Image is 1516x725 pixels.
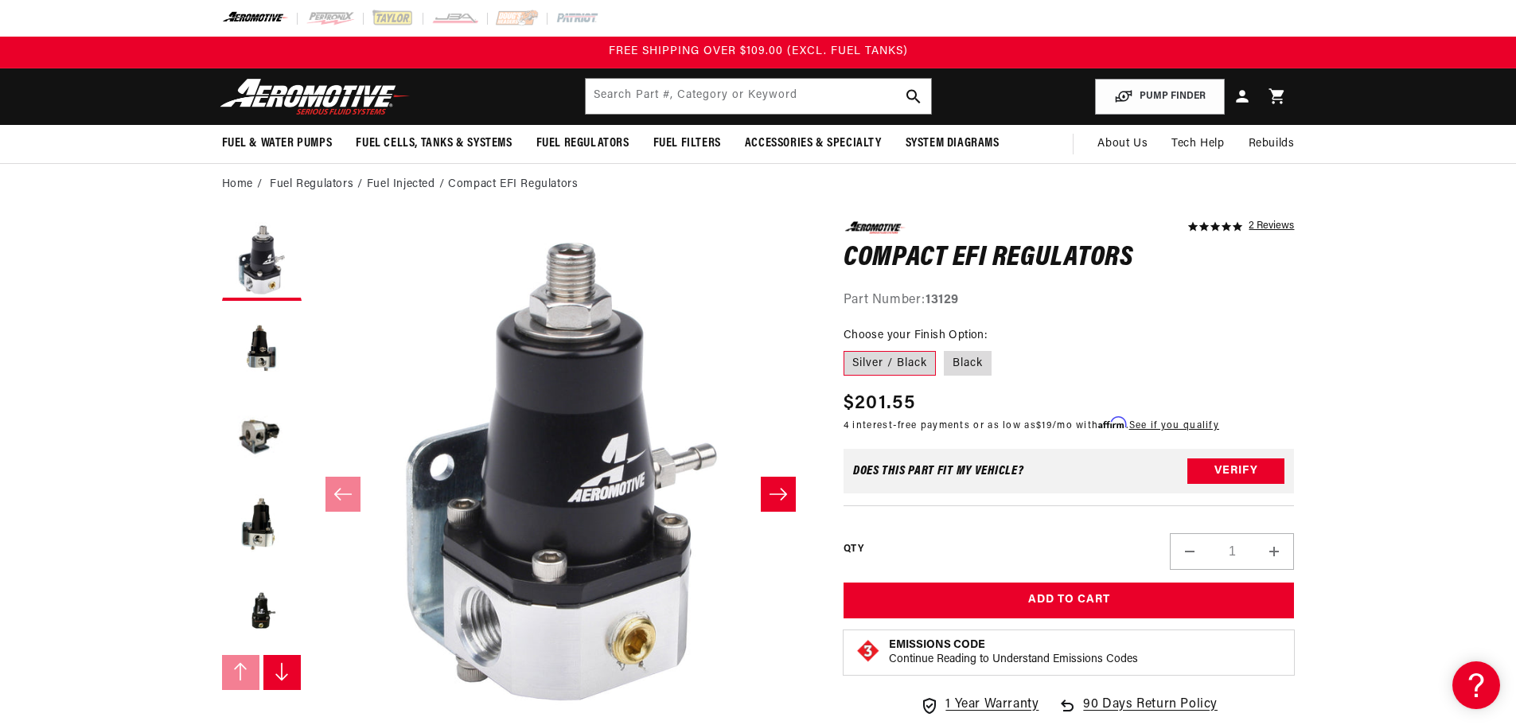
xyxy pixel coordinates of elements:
button: search button [896,79,931,114]
span: Fuel Filters [653,135,721,152]
span: 1 Year Warranty [945,695,1039,715]
p: Continue Reading to Understand Emissions Codes [889,653,1138,667]
button: PUMP FINDER [1095,79,1225,115]
span: Fuel Cells, Tanks & Systems [356,135,512,152]
label: QTY [844,543,863,556]
a: See if you qualify - Learn more about Affirm Financing (opens in modal) [1129,421,1219,431]
button: Load image 5 in gallery view [222,571,302,651]
summary: Tech Help [1159,125,1236,163]
span: Fuel & Water Pumps [222,135,333,152]
summary: Fuel Regulators [524,125,641,162]
summary: Fuel Cells, Tanks & Systems [344,125,524,162]
li: Compact EFI Regulators [448,176,578,193]
button: Load image 1 in gallery view [222,221,302,301]
img: Aeromotive [216,78,415,115]
img: Emissions code [855,638,881,664]
p: 4 interest-free payments or as low as /mo with . [844,418,1219,433]
summary: Accessories & Specialty [733,125,894,162]
summary: Fuel & Water Pumps [210,125,345,162]
button: Slide left [325,477,360,512]
span: Affirm [1098,417,1126,429]
button: Slide left [222,655,260,690]
strong: Emissions Code [889,639,985,651]
li: Fuel Regulators [270,176,367,193]
div: Does This part fit My vehicle? [853,465,1024,477]
button: Slide right [761,477,796,512]
button: Load image 4 in gallery view [222,484,302,563]
summary: Rebuilds [1237,125,1307,163]
button: Slide right [263,655,302,690]
a: About Us [1085,125,1159,163]
span: $201.55 [844,389,915,418]
div: Part Number: [844,290,1295,311]
nav: breadcrumbs [222,176,1295,193]
summary: Fuel Filters [641,125,733,162]
h1: Compact EFI Regulators [844,246,1295,271]
a: 2 reviews [1249,221,1294,232]
strong: 13129 [926,294,959,306]
label: Black [944,351,992,376]
span: About Us [1097,138,1148,150]
span: $19 [1036,421,1052,431]
button: Emissions CodeContinue Reading to Understand Emissions Codes [889,638,1138,667]
summary: System Diagrams [894,125,1011,162]
span: Accessories & Specialty [745,135,882,152]
button: Load image 2 in gallery view [222,309,302,388]
span: System Diagrams [906,135,1000,152]
input: Search by Part Number, Category or Keyword [586,79,931,114]
legend: Choose your Finish Option: [844,327,988,344]
span: FREE SHIPPING OVER $109.00 (EXCL. FUEL TANKS) [609,45,908,57]
a: Home [222,176,253,193]
button: Verify [1187,458,1284,484]
li: Fuel Injected [367,176,448,193]
span: Rebuilds [1249,135,1295,153]
span: Fuel Regulators [536,135,629,152]
button: Add to Cart [844,583,1295,618]
button: Load image 3 in gallery view [222,396,302,476]
a: 1 Year Warranty [920,695,1039,715]
span: Tech Help [1171,135,1224,153]
label: Silver / Black [844,351,936,376]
